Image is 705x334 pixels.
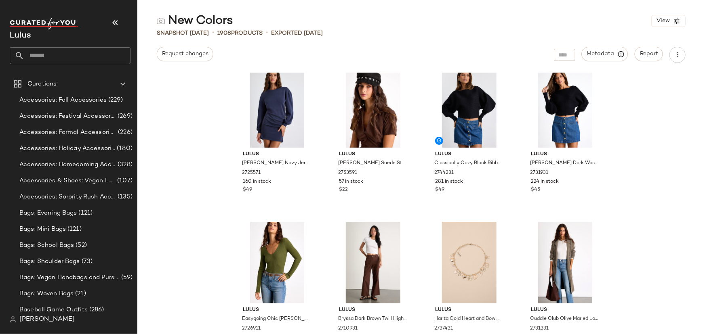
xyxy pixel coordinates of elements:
span: Lulus [435,307,503,314]
span: [PERSON_NAME] [19,315,75,324]
img: svg%3e [10,316,16,323]
button: View [652,15,686,27]
span: Curations [27,79,57,89]
span: Baseball Game Outfits [19,305,88,315]
span: Current Company Name [10,31,31,40]
img: svg%3e [157,17,165,25]
span: 1908 [217,30,231,36]
span: Classically Cozy Black Ribbed Dolman Cropped Sweater [434,160,503,167]
span: Accessories & Shoes: Vegan Leather [19,176,116,186]
span: 2710931 [338,325,358,332]
span: 2725571 [242,169,261,177]
span: Lulus [531,151,599,158]
span: 224 in stock [531,178,559,186]
button: Metadata [582,47,628,61]
span: Bags: Mini Bags [19,225,66,234]
span: Bags: Evening Bags [19,209,77,218]
span: $49 [435,186,444,194]
span: Cuddle Club Olive Marled Long Sleeve Coatigan [530,315,598,323]
span: 2731331 [530,325,549,332]
span: (121) [66,225,82,234]
span: Accessories: Fall Accessories [19,96,107,105]
span: Bryssa Dark Brown Twill High-Rise Wide-Leg Pants [338,315,406,323]
img: 2737431_02_topdown_2025-08-20.jpg [429,222,510,303]
span: Lulus [243,151,311,158]
span: Lulus [339,307,407,314]
img: 13123101_2726911.jpg [237,222,318,303]
span: (180) [115,144,133,153]
span: (135) [116,192,133,202]
span: 2737431 [434,325,453,332]
p: Exported [DATE] [271,29,323,38]
span: 2726911 [242,325,261,332]
span: Bags: Shoulder Bags [19,257,80,266]
span: Accessories: Homecoming Accessories [19,160,116,169]
span: Accessories: Formal Accessories [19,128,116,137]
span: $22 [339,186,348,194]
span: $49 [243,186,253,194]
img: 2731331_01_hero_2025-09-15.jpg [524,222,606,303]
div: Products [217,29,263,38]
span: Easygoing Chic [PERSON_NAME] Long Sleeve Bodysuit [242,315,311,323]
span: [PERSON_NAME] Dark Wash Denim Button-Front Mid-Rise Mini Skirt [530,160,598,167]
span: Lulus [339,151,407,158]
button: Request changes [157,47,213,61]
span: Accessories: Holiday Accessories [19,144,115,153]
span: Bags: Vegan Handbags and Purses [19,273,120,282]
span: [PERSON_NAME] Suede Studded Cabbie Hat [338,160,406,167]
span: Bags: School Bags [19,241,74,250]
span: 160 in stock [243,178,271,186]
span: Lulus [531,307,599,314]
span: 2731931 [530,169,548,177]
span: Bags: Woven Bags [19,289,74,299]
span: (107) [116,176,133,186]
span: Lulus [243,307,311,314]
span: (52) [74,241,87,250]
img: cfy_white_logo.C9jOOHJF.svg [10,18,78,29]
span: $45 [531,186,540,194]
span: (286) [88,305,104,315]
span: Metadata [587,50,623,58]
span: (226) [116,128,133,137]
span: 281 in stock [435,178,463,186]
span: Request changes [162,51,208,57]
span: 2744231 [434,169,454,177]
span: Accessories: Sorority Rush Accessories [19,192,116,202]
span: 2753591 [338,169,357,177]
span: Accessories: Festival Accessories [19,112,116,121]
span: Snapshot [DATE] [157,29,209,38]
span: View [656,18,670,24]
span: (73) [80,257,93,266]
span: • [212,28,214,38]
span: (269) [116,112,133,121]
button: Report [635,47,663,61]
span: Lulus [435,151,503,158]
img: 2710931_02_fullbody_2025-08-15.jpg [333,222,414,303]
span: (121) [77,209,93,218]
span: • [266,28,268,38]
span: Report [640,51,658,57]
span: (21) [74,289,86,299]
span: 57 in stock [339,178,363,186]
span: [PERSON_NAME] Navy Jersey Knit Long Sleeve Mini Dress [242,160,311,167]
span: (229) [107,96,123,105]
span: (328) [116,160,133,169]
span: Harita Gold Heart and Bow Charm Necklace [434,315,503,323]
span: (59) [120,273,133,282]
div: New Colors [157,13,233,29]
